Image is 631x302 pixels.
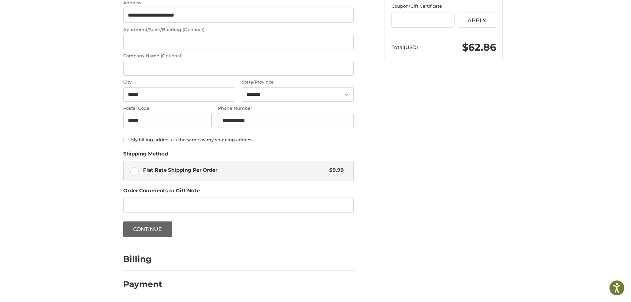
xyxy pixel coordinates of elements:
[123,27,354,33] label: Apartment/Suite/Building
[123,279,162,289] h2: Payment
[392,3,496,10] div: Coupon/Gift Certificate
[462,41,496,53] span: $62.86
[161,53,183,58] small: (Optional)
[9,10,75,15] p: We're away right now. Please check back later!
[183,27,204,32] small: (Optional)
[392,44,418,50] span: Total (USD)
[123,187,200,198] legend: Order Comments
[218,105,354,112] label: Phone Number
[143,166,326,174] span: Flat Rate Shipping Per Order
[242,79,354,86] label: State/Province
[123,137,354,142] label: My billing address is the same as my shipping address.
[123,53,354,59] label: Company Name
[76,9,84,17] button: Open LiveChat chat widget
[392,13,455,28] input: Gift Certificate or Coupon Code
[123,221,172,237] button: Continue
[326,166,344,174] span: $9.99
[123,254,162,264] h2: Billing
[123,79,235,86] label: City
[458,13,496,28] button: Apply
[123,150,168,161] legend: Shipping Method
[123,105,212,112] label: Postal Code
